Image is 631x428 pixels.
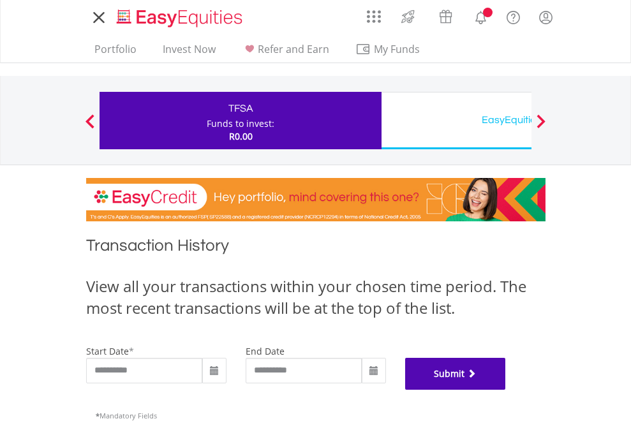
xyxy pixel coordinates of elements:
[96,411,157,420] span: Mandatory Fields
[107,100,374,117] div: TFSA
[86,234,546,263] h1: Transaction History
[89,43,142,63] a: Portfolio
[246,345,285,357] label: end date
[397,6,419,27] img: thrive-v2.svg
[112,3,248,29] a: Home page
[258,42,329,56] span: Refer and Earn
[77,121,103,133] button: Previous
[464,3,497,29] a: Notifications
[229,130,253,142] span: R0.00
[237,43,334,63] a: Refer and Earn
[158,43,221,63] a: Invest Now
[435,6,456,27] img: vouchers-v2.svg
[114,8,248,29] img: EasyEquities_Logo.png
[86,345,129,357] label: start date
[359,3,389,24] a: AppsGrid
[405,358,506,390] button: Submit
[207,117,274,130] div: Funds to invest:
[86,276,546,320] div: View all your transactions within your chosen time period. The most recent transactions will be a...
[355,41,439,57] span: My Funds
[427,3,464,27] a: Vouchers
[528,121,554,133] button: Next
[86,178,546,221] img: EasyCredit Promotion Banner
[530,3,562,31] a: My Profile
[367,10,381,24] img: grid-menu-icon.svg
[497,3,530,29] a: FAQ's and Support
